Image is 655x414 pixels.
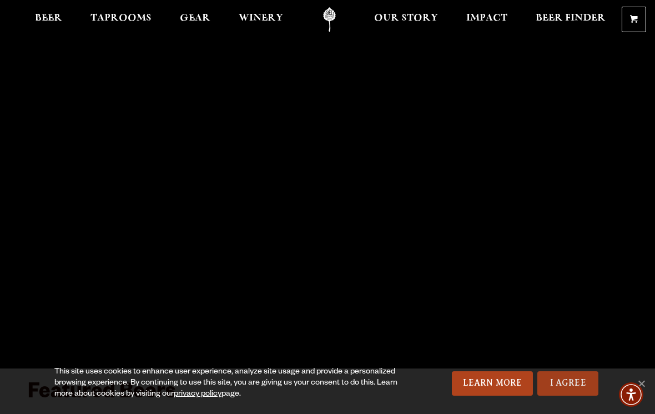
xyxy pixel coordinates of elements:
[54,367,414,400] div: This site uses cookies to enhance user experience, analyze site usage and provide a personalized ...
[231,7,290,32] a: Winery
[309,7,350,32] a: Odell Home
[452,371,533,396] a: Learn More
[83,7,159,32] a: Taprooms
[619,382,643,407] div: Accessibility Menu
[536,14,606,23] span: Beer Finder
[174,390,221,399] a: privacy policy
[90,14,152,23] span: Taprooms
[374,14,438,23] span: Our Story
[537,371,598,396] a: I Agree
[173,7,218,32] a: Gear
[28,7,69,32] a: Beer
[528,7,613,32] a: Beer Finder
[466,14,507,23] span: Impact
[367,7,445,32] a: Our Story
[459,7,515,32] a: Impact
[180,14,210,23] span: Gear
[239,14,283,23] span: Winery
[35,14,62,23] span: Beer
